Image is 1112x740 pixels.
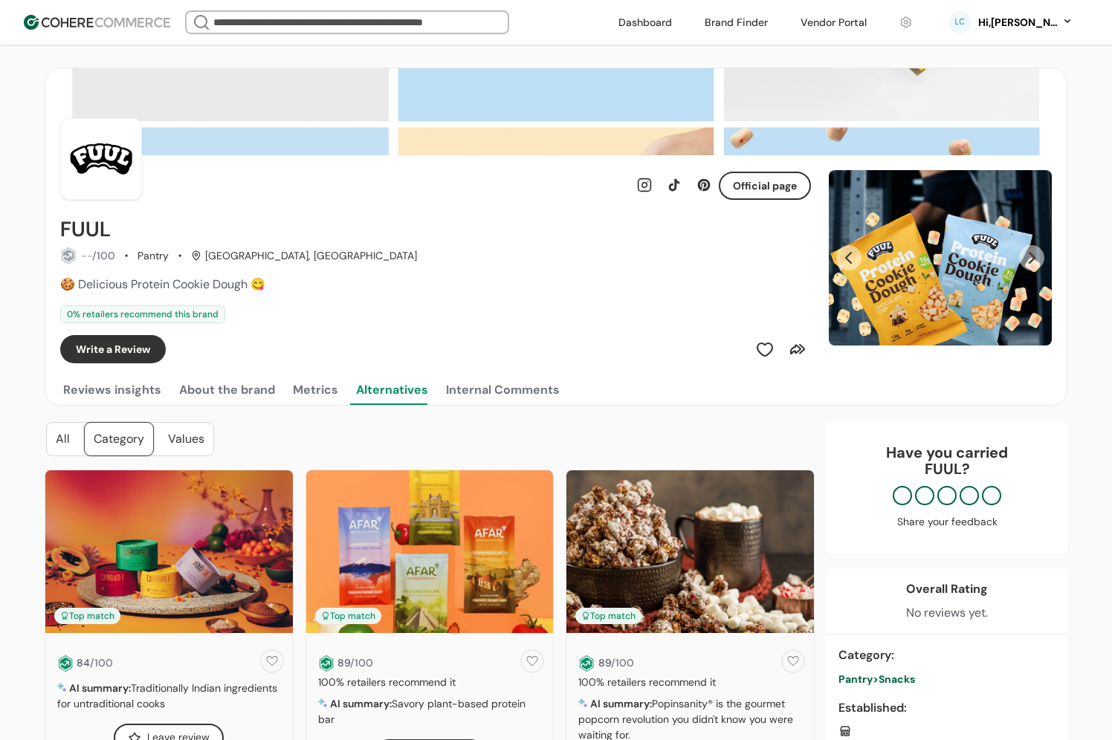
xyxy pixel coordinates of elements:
div: Share your feedback [841,514,1053,530]
button: Previous Slide [836,245,862,270]
div: Slide 1 [829,170,1052,345]
button: add to favorite [517,646,547,676]
a: Pantry>Snacks [838,672,1056,687]
h2: FUUL [60,218,111,241]
div: All [47,423,79,455]
span: Snacks [879,672,915,686]
button: add to favorite [778,646,808,676]
button: Metrics [290,375,341,405]
button: Hi,[PERSON_NAME] [977,15,1073,30]
span: Traditionally Indian ingredients for untraditional cooks [57,681,277,710]
div: Category : [838,646,1056,664]
span: -- [81,249,92,262]
button: add to favorite [257,646,287,676]
div: Have you carried [841,444,1053,477]
button: About the brand [176,375,278,405]
div: Values [159,423,213,455]
span: 🍪 Delicious Protein Cookie Dough 😋 [60,276,265,292]
div: Category [85,423,153,455]
img: Brand cover image [45,68,1067,155]
div: Overall Rating [906,580,988,598]
span: Savory plant-based protein bar [318,697,526,726]
span: AI summary: [330,697,392,710]
svg: 0 percent [948,11,971,33]
div: 0 % retailers recommend this brand [60,305,225,323]
div: Established : [838,699,1056,717]
button: Next Slide [1019,245,1044,270]
p: FUUL ? [841,461,1053,477]
div: No reviews yet. [906,604,988,622]
span: AI summary: [590,697,652,710]
div: [GEOGRAPHIC_DATA], [GEOGRAPHIC_DATA] [191,248,417,264]
span: /100 [92,249,115,262]
div: Carousel [829,170,1052,345]
button: Official page [719,172,811,200]
span: > [873,672,879,686]
img: Cohere Logo [24,15,170,30]
div: Hi, [PERSON_NAME] [977,15,1058,30]
button: Write a Review [60,335,166,363]
button: Alternatives [353,375,431,405]
img: Slide 0 [829,170,1052,345]
span: AI summary: [69,681,131,695]
img: Brand Photo [60,118,142,200]
div: Pantry [138,248,169,264]
button: Reviews insights [60,375,164,405]
div: Internal Comments [446,381,560,399]
span: Pantry [838,672,873,686]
